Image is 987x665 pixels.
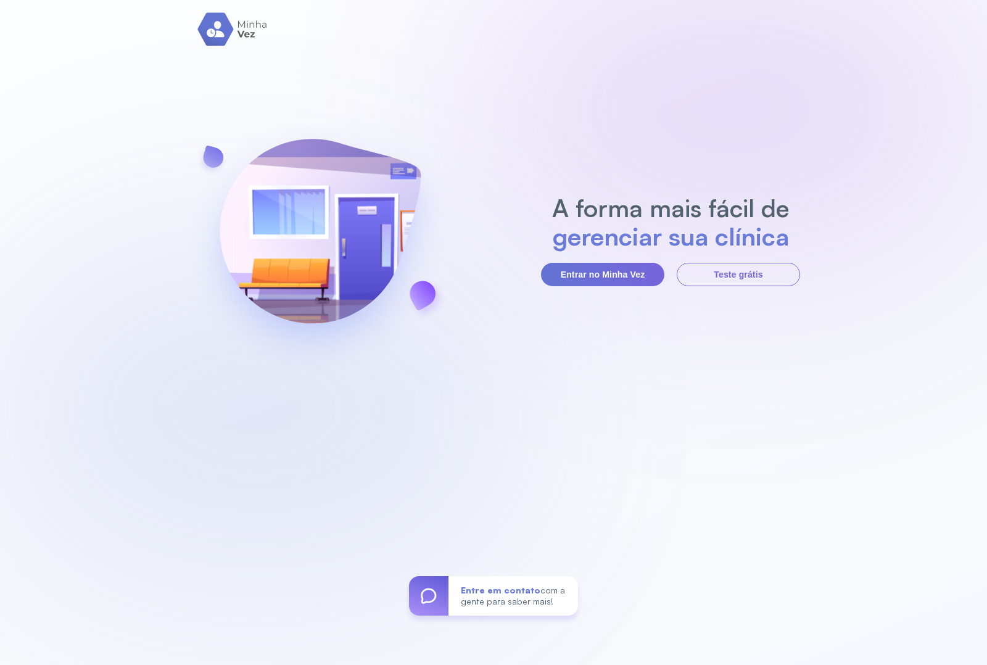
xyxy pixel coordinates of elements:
[187,106,453,374] img: banner-login.svg
[546,194,796,222] h2: A forma mais fácil de
[197,12,268,46] img: logo.svg
[448,576,578,616] div: com a gente para saber mais!
[546,222,796,250] h2: gerenciar sua clínica
[409,576,578,616] a: Entre em contatocom a gente para saber mais!
[461,585,540,595] span: Entre em contato
[677,263,800,286] button: Teste grátis
[541,263,664,286] button: Entrar no Minha Vez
